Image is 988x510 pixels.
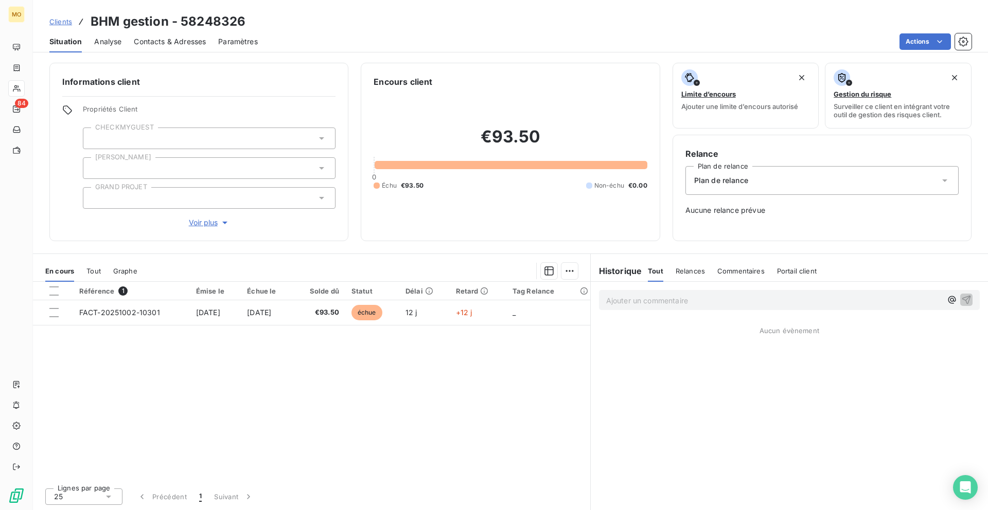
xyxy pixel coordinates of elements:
[648,267,663,275] span: Tout
[372,173,376,181] span: 0
[351,305,382,320] span: échue
[86,267,101,275] span: Tout
[694,175,748,186] span: Plan de relance
[676,267,705,275] span: Relances
[91,12,245,31] h3: BHM gestion - 58248326
[299,307,339,318] span: €93.50
[92,163,100,173] input: Ajouter une valeur
[218,37,258,47] span: Paramètres
[456,287,500,295] div: Retard
[83,217,336,228] button: Voir plus
[834,102,963,119] span: Surveiller ce client en intégrant votre outil de gestion des risques client.
[513,287,584,295] div: Tag Relance
[405,287,444,295] div: Délai
[681,102,798,111] span: Ajouter une limite d’encours autorisé
[45,267,74,275] span: En cours
[113,267,137,275] span: Graphe
[49,17,72,26] span: Clients
[681,90,736,98] span: Limite d’encours
[717,267,765,275] span: Commentaires
[131,486,193,507] button: Précédent
[834,90,891,98] span: Gestion du risque
[405,308,417,317] span: 12 j
[594,181,624,190] span: Non-échu
[49,16,72,27] a: Clients
[899,33,951,50] button: Actions
[79,308,160,317] span: FACT-20251002-10301
[591,265,642,277] h6: Historique
[193,486,208,507] button: 1
[92,193,100,203] input: Ajouter une valeur
[401,181,424,190] span: €93.50
[760,326,819,335] span: Aucun évènement
[196,308,220,317] span: [DATE]
[49,37,82,47] span: Situation
[382,181,397,190] span: Échu
[83,105,336,119] span: Propriétés Client
[15,99,28,108] span: 84
[777,267,817,275] span: Portail client
[513,308,516,317] span: _
[825,63,972,129] button: Gestion du risqueSurveiller ce client en intégrant votre outil de gestion des risques client.
[208,486,260,507] button: Suivant
[456,308,472,317] span: +12 j
[62,76,336,88] h6: Informations client
[118,286,128,296] span: 1
[54,491,63,502] span: 25
[685,148,959,160] h6: Relance
[92,134,100,143] input: Ajouter une valeur
[374,126,647,157] h2: €93.50
[8,6,25,23] div: MO
[673,63,819,129] button: Limite d’encoursAjouter une limite d’encours autorisé
[79,286,184,296] div: Référence
[351,287,393,295] div: Statut
[374,76,432,88] h6: Encours client
[189,217,230,228] span: Voir plus
[134,37,206,47] span: Contacts & Adresses
[299,287,339,295] div: Solde dû
[628,181,647,190] span: €0.00
[247,308,271,317] span: [DATE]
[247,287,287,295] div: Échue le
[199,491,202,502] span: 1
[94,37,121,47] span: Analyse
[196,287,235,295] div: Émise le
[685,205,959,215] span: Aucune relance prévue
[8,487,25,504] img: Logo LeanPay
[953,475,978,500] div: Open Intercom Messenger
